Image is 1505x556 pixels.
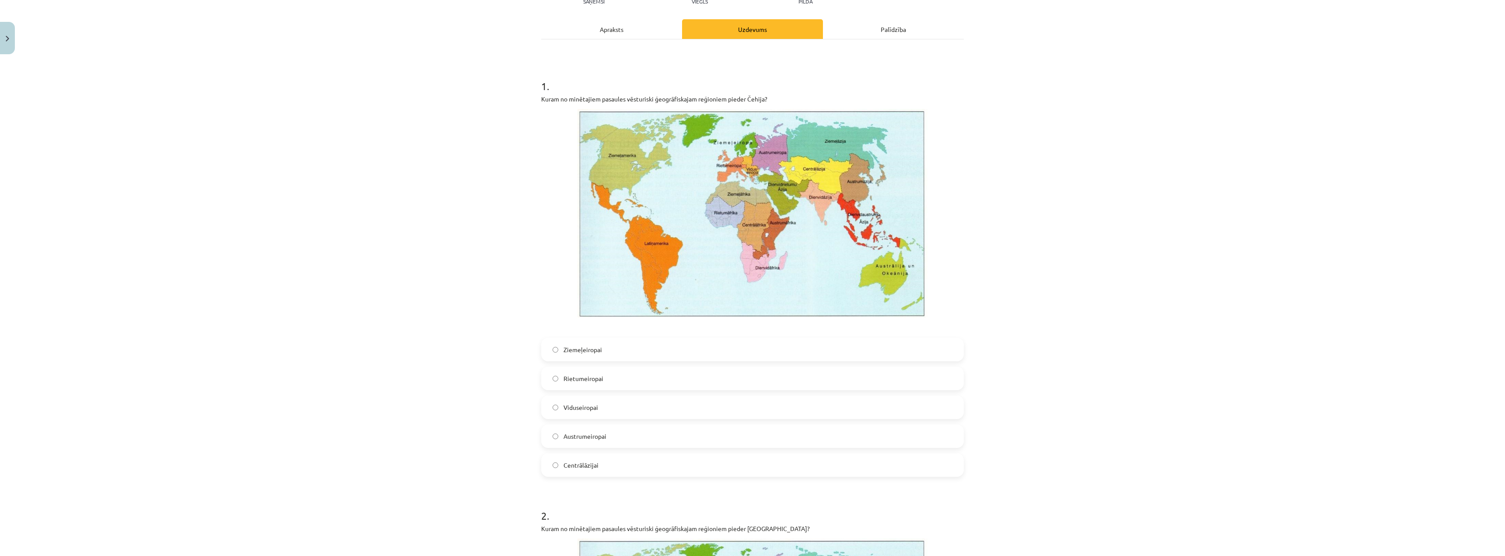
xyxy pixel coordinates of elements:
p: Kuram no minētajiem pasaules vēsturiski ģeogrāfiskajam reģioniem pieder [GEOGRAPHIC_DATA]? [541,524,964,533]
span: Ziemeļeiropai [563,345,602,354]
span: Centrālāzijai [563,461,598,470]
div: Palīdzība [823,19,964,39]
div: Uzdevums [682,19,823,39]
input: Centrālāzijai [553,462,558,468]
div: Apraksts [541,19,682,39]
input: Ziemeļeiropai [553,347,558,353]
span: Rietumeiropai [563,374,603,383]
p: Kuram no minētajiem pasaules vēsturiski ģeogrāfiskajam reģioniem pieder Čehija? [541,94,964,104]
h1: 2 . [541,494,964,521]
span: Viduseiropai [563,403,598,412]
input: Austrumeiropai [553,434,558,439]
img: icon-close-lesson-0947bae3869378f0d4975bcd49f059093ad1ed9edebbc8119c70593378902aed.svg [6,36,9,42]
h1: 1 . [541,65,964,92]
span: Austrumeiropai [563,432,606,441]
input: Rietumeiropai [553,376,558,381]
input: Viduseiropai [553,405,558,410]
